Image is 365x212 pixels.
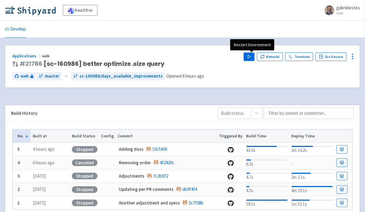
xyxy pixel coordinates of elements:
[292,159,333,167] div: -
[33,146,54,152] time: 4 hours ago
[337,11,360,15] small: User
[17,173,20,179] b: 3
[116,130,217,143] th: Commit
[289,130,335,143] th: Deploy Time
[33,160,54,165] time: 6 hours ago
[119,160,151,165] strong: Removing order
[337,185,348,194] a: Build Details
[71,72,165,80] a: sc-160986/days_available_improvements
[316,53,347,61] a: Git Source
[153,173,169,179] a: 7c2b972
[17,133,29,139] button: No.
[119,200,180,206] strong: Another adjustment and specs
[79,73,163,80] span: sc-160986/days_available_improvements
[160,160,175,165] a: 4f2420c
[182,73,204,79] time: 6 hours ago
[99,130,116,143] th: Config
[292,145,333,154] div: 2m 14.2s
[17,186,20,192] b: 2
[246,198,288,208] div: 58.5s
[246,172,288,181] div: 4.7s
[337,5,360,11] span: gabrielestes
[257,53,283,61] button: Rebuild
[33,200,46,206] time: [DATE]
[42,53,51,59] span: web
[337,145,348,154] a: Build Details
[20,60,165,67] span: [sc-160986] better optimize .size query
[337,159,348,167] a: Build Details
[183,186,197,192] a: db0f4f4
[246,145,288,154] div: 43.0s
[72,146,97,153] div: Stopped
[64,73,69,80] span: ←
[153,146,167,152] a: 10c5436
[246,158,288,168] div: 6.3s
[337,199,348,207] a: Build Details
[12,72,36,80] a: web
[264,108,354,119] input: Filter by commit or committer...
[292,172,333,181] div: 2m 2.1s
[217,130,245,143] th: Triggered By
[72,173,97,179] div: Stopped
[12,53,42,59] a: Applications
[321,5,360,15] a: gabrielestes User
[33,173,46,179] time: [DATE]
[244,53,255,61] button: Play
[11,110,208,117] div: Build History
[189,200,204,206] a: 3c7f08b
[292,198,333,208] div: 1m 53.1s
[20,73,29,80] span: web
[285,53,313,61] a: Terminal
[17,200,20,206] b: 1
[20,59,42,68] a: #21786
[337,172,348,180] a: Build Details
[45,73,59,80] span: master
[119,146,144,152] strong: Adding docs
[5,21,26,38] a: Develop
[246,185,288,194] div: 4.5s
[244,130,289,143] th: Build Time
[31,130,70,143] th: Built at
[63,5,97,16] a: healthie
[72,186,97,193] div: Stopped
[119,186,174,192] strong: Updating per PR comments
[119,173,144,179] strong: Adjustments
[292,185,333,194] div: 4m 19.1s
[17,160,20,165] b: 4
[70,130,99,143] th: Build Status
[36,72,62,80] a: master
[72,159,97,166] div: Canceled
[33,186,46,192] time: [DATE]
[72,200,97,206] div: Stopped
[17,146,20,152] b: 5
[5,5,56,15] img: Shipyard logo
[166,73,204,79] span: Opened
